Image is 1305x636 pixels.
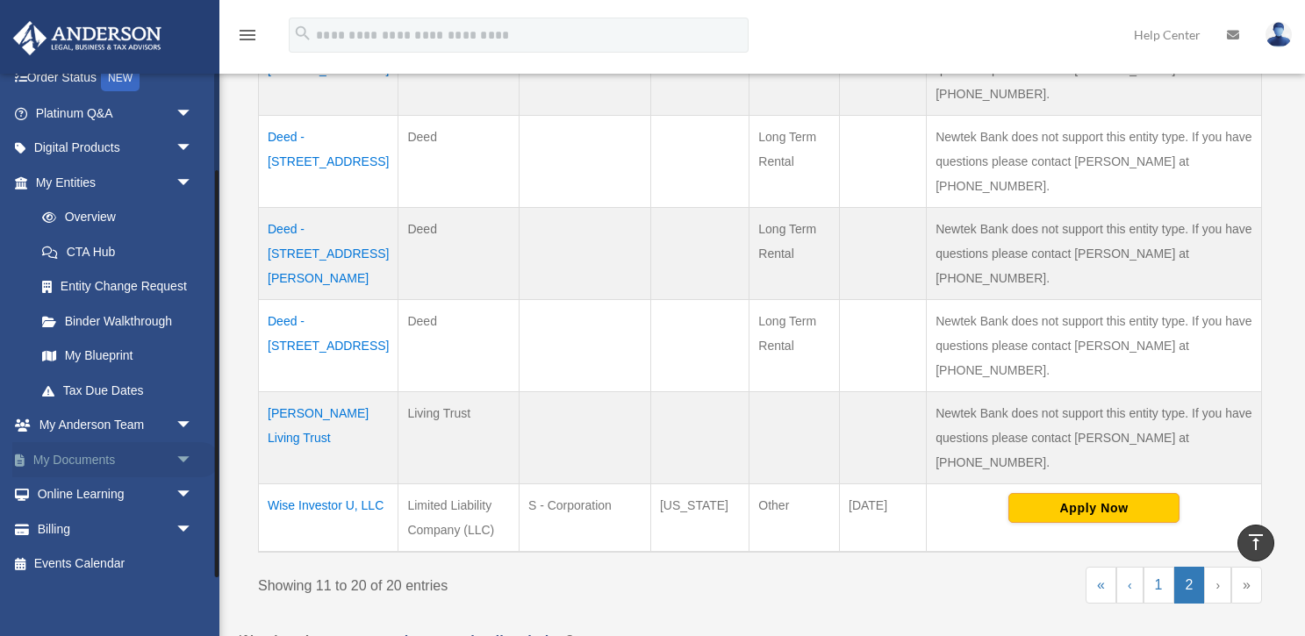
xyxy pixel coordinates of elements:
td: [US_STATE] [650,484,749,553]
a: Previous [1116,567,1144,604]
a: Binder Walkthrough [25,304,211,339]
img: Anderson Advisors Platinum Portal [8,21,167,55]
div: NEW [101,65,140,91]
td: Deed [398,208,519,300]
button: Apply Now [1008,493,1180,523]
td: Deed - [STREET_ADDRESS] [259,300,398,392]
i: vertical_align_top [1245,532,1266,553]
span: arrow_drop_down [176,408,211,444]
i: search [293,24,312,43]
td: Deed - [STREET_ADDRESS] [259,116,398,208]
td: Long Term Rental [749,300,840,392]
a: Digital Productsarrow_drop_down [12,131,219,166]
span: arrow_drop_down [176,511,211,547]
a: My Anderson Teamarrow_drop_down [12,408,219,443]
a: My Documentsarrow_drop_down [12,442,219,477]
a: Order StatusNEW [12,61,219,96]
td: Long Term Rental [749,208,840,300]
td: [DATE] [840,484,927,553]
td: Newtek Bank does not support this entity type. If you have questions please contact [PERSON_NAME]... [927,208,1262,300]
td: Long Term Rental [749,116,840,208]
a: My Entitiesarrow_drop_down [12,165,211,200]
td: Deed [398,116,519,208]
a: Online Learningarrow_drop_down [12,477,219,512]
span: arrow_drop_down [176,131,211,167]
td: Deed [398,300,519,392]
td: Wise Investor U, LLC [259,484,398,553]
a: My Blueprint [25,339,211,374]
a: menu [237,31,258,46]
div: Showing 11 to 20 of 20 entries [258,567,747,598]
td: Deed - [STREET_ADDRESS][PERSON_NAME] [259,208,398,300]
span: arrow_drop_down [176,477,211,513]
a: Tax Due Dates [25,373,211,408]
td: Newtek Bank does not support this entity type. If you have questions please contact [PERSON_NAME]... [927,392,1262,484]
span: arrow_drop_down [176,96,211,132]
span: arrow_drop_down [176,442,211,478]
span: arrow_drop_down [176,165,211,201]
td: Newtek Bank does not support this entity type. If you have questions please contact [PERSON_NAME]... [927,116,1262,208]
td: Living Trust [398,392,519,484]
a: Overview [25,200,202,235]
img: User Pic [1266,22,1292,47]
a: Billingarrow_drop_down [12,511,219,547]
a: First [1086,567,1116,604]
a: CTA Hub [25,234,211,269]
td: Newtek Bank does not support this entity type. If you have questions please contact [PERSON_NAME]... [927,300,1262,392]
a: vertical_align_top [1237,525,1274,561]
td: [PERSON_NAME] Living Trust [259,392,398,484]
i: menu [237,25,258,46]
td: Limited Liability Company (LLC) [398,484,519,553]
a: Events Calendar [12,547,219,582]
a: Platinum Q&Aarrow_drop_down [12,96,219,131]
a: Entity Change Request [25,269,211,304]
td: Other [749,484,840,553]
td: S - Corporation [519,484,650,553]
